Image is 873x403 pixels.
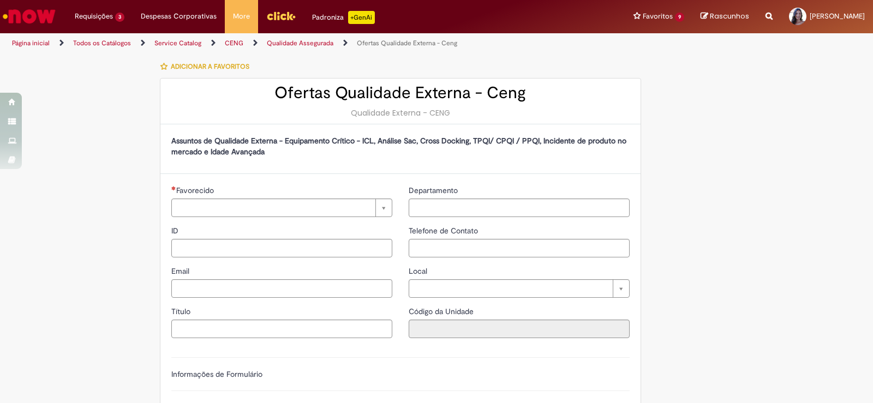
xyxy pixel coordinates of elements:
span: Requisições [75,11,113,22]
ul: Trilhas de página [8,33,574,53]
h2: Ofertas Qualidade Externa - Ceng [171,84,630,102]
span: Telefone de Contato [409,226,480,236]
span: 9 [675,13,684,22]
img: click_logo_yellow_360x200.png [266,8,296,24]
span: Título [171,306,193,316]
a: Qualidade Assegurada [267,39,333,47]
input: Telefone de Contato [409,239,630,257]
div: Padroniza [312,11,375,24]
img: ServiceNow [1,5,57,27]
span: Local [409,266,429,276]
input: ID [171,239,392,257]
label: Somente leitura - Código da Unidade [409,306,476,317]
a: Rascunhos [701,11,749,22]
button: Adicionar a Favoritos [160,55,255,78]
span: Favoritos [643,11,673,22]
p: +GenAi [348,11,375,24]
input: Departamento [409,199,630,217]
strong: Assuntos de Qualidade Externa - Equipamento Crítico - ICL, Análise Sac, Cross Docking, TPQI/ CPQI... [171,136,626,157]
span: Rascunhos [710,11,749,21]
span: ID [171,226,181,236]
span: Necessários [171,186,176,190]
span: Despesas Corporativas [141,11,217,22]
span: Departamento [409,185,460,195]
a: Limpar campo Favorecido [171,199,392,217]
input: Email [171,279,392,298]
a: Página inicial [12,39,50,47]
span: 3 [115,13,124,22]
a: Limpar campo Local [409,279,630,298]
span: [PERSON_NAME] [810,11,865,21]
a: CENG [225,39,243,47]
span: More [233,11,250,22]
div: Qualidade Externa - CENG [171,107,630,118]
span: Somente leitura - Código da Unidade [409,306,476,316]
input: Código da Unidade [409,320,630,338]
a: Service Catalog [154,39,201,47]
input: Título [171,320,392,338]
label: Informações de Formulário [171,369,262,379]
span: Email [171,266,192,276]
a: Todos os Catálogos [73,39,131,47]
span: Adicionar a Favoritos [171,62,249,71]
span: Necessários - Favorecido [176,185,216,195]
a: Ofertas Qualidade Externa - Ceng [357,39,457,47]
